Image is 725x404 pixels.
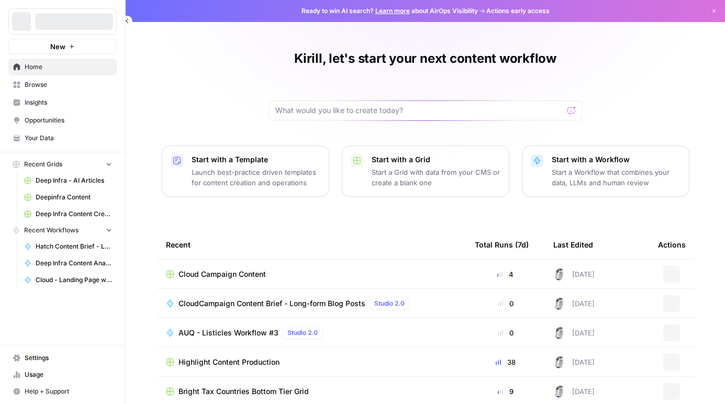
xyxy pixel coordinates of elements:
[553,297,566,310] img: 28dbpmxwbe1lgts1kkshuof3rm4g
[166,327,458,339] a: AUQ - Listicles Workflow #3Studio 2.0
[553,327,566,339] img: 28dbpmxwbe1lgts1kkshuof3rm4g
[24,160,62,169] span: Recent Grids
[475,269,537,279] div: 4
[192,167,320,188] p: Launch best-practice driven templates for content creation and operations
[375,7,410,15] a: Learn more
[552,154,681,165] p: Start with a Workflow
[552,167,681,188] p: Start a Workflow that combines your data, LLMs and human review
[475,328,537,338] div: 0
[553,356,566,368] img: 28dbpmxwbe1lgts1kkshuof3rm4g
[19,189,117,206] a: Deepinfra Content
[19,272,117,288] a: Cloud - Landing Page w Webflow
[8,39,117,54] button: New
[8,59,117,75] a: Home
[50,41,65,52] span: New
[19,172,117,189] a: Deep Infra - AI Articles
[372,167,500,188] p: Start a Grid with data from your CMS or create a blank one
[25,62,112,72] span: Home
[19,238,117,255] a: Hatch Content Brief - Long-form Blog Posts
[275,105,563,116] input: What would you like to create today?
[8,94,117,111] a: Insights
[25,370,112,379] span: Usage
[8,350,117,366] a: Settings
[553,385,595,398] div: [DATE]
[553,230,593,259] div: Last Edited
[294,50,556,67] h1: Kirill, let's start your next content workflow
[36,275,112,285] span: Cloud - Landing Page w Webflow
[553,268,595,280] div: [DATE]
[36,209,112,219] span: Deep Infra Content Creation
[25,133,112,143] span: Your Data
[179,357,280,367] span: Highlight Content Production
[8,366,117,383] a: Usage
[475,357,537,367] div: 38
[166,297,458,310] a: CloudCampaign Content Brief - Long-form Blog PostsStudio 2.0
[179,328,278,338] span: AUQ - Listicles Workflow #3
[8,222,117,238] button: Recent Workflows
[192,154,320,165] p: Start with a Template
[36,242,112,251] span: Hatch Content Brief - Long-form Blog Posts
[287,328,318,338] span: Studio 2.0
[553,356,595,368] div: [DATE]
[486,6,550,16] span: Actions early access
[8,130,117,147] a: Your Data
[25,80,112,89] span: Browse
[19,255,117,272] a: Deep Infra Content Analysis - Lists
[25,116,112,125] span: Opportunities
[522,145,689,197] button: Start with a WorkflowStart a Workflow that combines your data, LLMs and human review
[553,327,595,339] div: [DATE]
[475,386,537,397] div: 9
[24,226,79,235] span: Recent Workflows
[475,298,537,309] div: 0
[8,112,117,129] a: Opportunities
[658,230,686,259] div: Actions
[19,206,117,222] a: Deep Infra Content Creation
[179,386,309,397] span: Bright Tax Countries Bottom Tier Grid
[8,156,117,172] button: Recent Grids
[302,6,478,16] span: Ready to win AI search? about AirOps Visibility
[36,193,112,202] span: Deepinfra Content
[166,230,458,259] div: Recent
[553,385,566,398] img: 28dbpmxwbe1lgts1kkshuof3rm4g
[8,76,117,93] a: Browse
[179,298,365,309] span: CloudCampaign Content Brief - Long-form Blog Posts
[342,145,509,197] button: Start with a GridStart a Grid with data from your CMS or create a blank one
[553,268,566,280] img: 28dbpmxwbe1lgts1kkshuof3rm4g
[25,387,112,396] span: Help + Support
[8,383,117,400] button: Help + Support
[36,176,112,185] span: Deep Infra - AI Articles
[179,269,266,279] span: Cloud Campaign Content
[475,230,529,259] div: Total Runs (7d)
[374,299,405,308] span: Studio 2.0
[25,98,112,107] span: Insights
[166,386,458,397] a: Bright Tax Countries Bottom Tier Grid
[553,297,595,310] div: [DATE]
[36,259,112,268] span: Deep Infra Content Analysis - Lists
[166,357,458,367] a: Highlight Content Production
[166,269,458,279] a: Cloud Campaign Content
[162,145,329,197] button: Start with a TemplateLaunch best-practice driven templates for content creation and operations
[372,154,500,165] p: Start with a Grid
[25,353,112,363] span: Settings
